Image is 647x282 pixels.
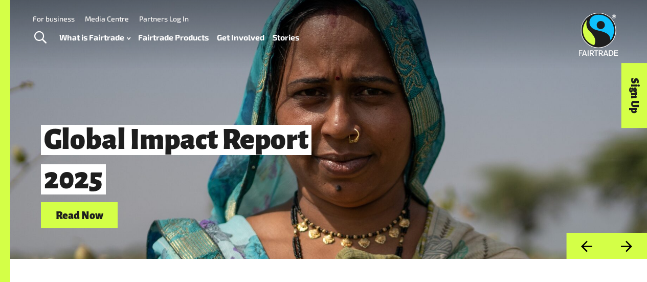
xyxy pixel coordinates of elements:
[28,25,53,51] a: Toggle Search
[138,30,209,45] a: Fairtrade Products
[273,30,299,45] a: Stories
[41,202,118,228] a: Read Now
[41,125,311,194] span: Global Impact Report 2025
[33,14,75,23] a: For business
[85,14,129,23] a: Media Centre
[579,13,618,56] img: Fairtrade Australia New Zealand logo
[139,14,189,23] a: Partners Log In
[217,30,264,45] a: Get Involved
[59,30,130,45] a: What is Fairtrade
[566,233,607,259] button: Previous
[607,233,647,259] button: Next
